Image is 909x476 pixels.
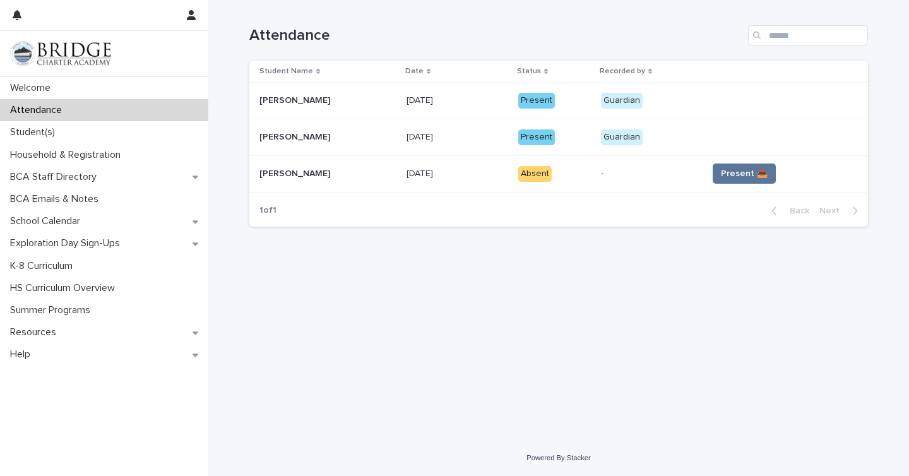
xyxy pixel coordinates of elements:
h1: Attendance [249,27,743,45]
p: Exploration Day Sign-Ups [5,237,130,249]
p: Attendance [5,104,72,116]
div: Guardian [601,93,643,109]
div: Present [518,129,555,145]
p: Status [517,64,541,78]
p: [DATE] [407,166,436,179]
p: School Calendar [5,215,90,227]
p: [PERSON_NAME] [259,129,333,143]
p: 1 of 1 [249,195,287,226]
span: Next [819,206,847,215]
p: BCA Staff Directory [5,171,107,183]
p: - [601,169,698,179]
button: Present 📥 [713,164,776,184]
p: Resources [5,326,66,338]
p: Date [405,64,424,78]
p: HS Curriculum Overview [5,282,125,294]
tr: [PERSON_NAME][PERSON_NAME] [DATE][DATE] PresentGuardian [249,119,868,156]
p: BCA Emails & Notes [5,193,109,205]
p: [DATE] [407,129,436,143]
input: Search [748,25,868,45]
p: Recorded by [600,64,645,78]
p: [PERSON_NAME] [259,166,333,179]
span: Back [782,206,809,215]
span: Present 📥 [721,167,768,180]
tr: [PERSON_NAME][PERSON_NAME] [DATE][DATE] PresentGuardian [249,83,868,119]
p: K-8 Curriculum [5,260,83,272]
p: Student(s) [5,126,65,138]
button: Back [761,205,814,217]
p: [PERSON_NAME] [259,93,333,106]
div: Absent [518,166,552,182]
div: Guardian [601,129,643,145]
p: [DATE] [407,93,436,106]
img: V1C1m3IdTEidaUdm9Hs0 [10,41,111,66]
p: Welcome [5,82,61,94]
p: Household & Registration [5,149,131,161]
button: Next [814,205,868,217]
tr: [PERSON_NAME][PERSON_NAME] [DATE][DATE] Absent-Present 📥 [249,155,868,192]
div: Present [518,93,555,109]
a: Powered By Stacker [526,454,590,461]
p: Summer Programs [5,304,100,316]
p: Help [5,348,40,360]
p: Student Name [259,64,313,78]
